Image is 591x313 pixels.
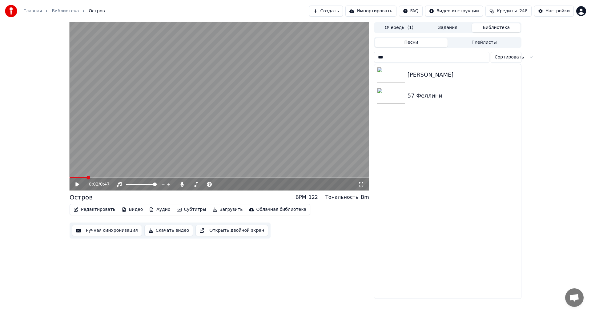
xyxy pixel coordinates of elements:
button: Субтитры [174,205,209,214]
button: Плейлисты [448,38,521,47]
span: Кредиты [497,8,517,14]
div: 122 [308,194,318,201]
button: Видео-инструкции [425,6,483,17]
div: Bm [361,194,369,201]
div: Настройки [545,8,570,14]
button: Задания [424,23,472,32]
button: FAQ [399,6,423,17]
button: Ручная синхронизация [72,225,142,236]
span: Остров [89,8,105,14]
button: Песни [375,38,448,47]
nav: breadcrumb [23,8,105,14]
img: youka [5,5,17,17]
button: Видео [119,205,146,214]
div: BPM [295,194,306,201]
button: Открыть двойной экран [195,225,268,236]
div: [PERSON_NAME] [408,70,519,79]
a: Библиотека [52,8,79,14]
button: Очередь [375,23,424,32]
span: 248 [519,8,528,14]
span: 0:47 [100,181,110,187]
button: Библиотека [472,23,521,32]
button: Скачать видео [144,225,193,236]
span: Сортировать [495,54,524,60]
span: ( 1 ) [407,25,413,31]
div: Облачная библиотека [256,207,307,213]
div: Открытый чат [565,288,584,307]
div: Тональность [325,194,358,201]
button: Настройки [534,6,574,17]
button: Создать [309,6,343,17]
button: Аудио [147,205,173,214]
button: Кредиты248 [485,6,532,17]
button: Редактировать [71,205,118,214]
a: Главная [23,8,42,14]
div: / [89,181,104,187]
button: Загрузить [210,205,245,214]
span: 0:02 [89,181,98,187]
div: Остров [70,193,93,202]
div: 57 Феллини [408,91,519,100]
button: Импортировать [345,6,396,17]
